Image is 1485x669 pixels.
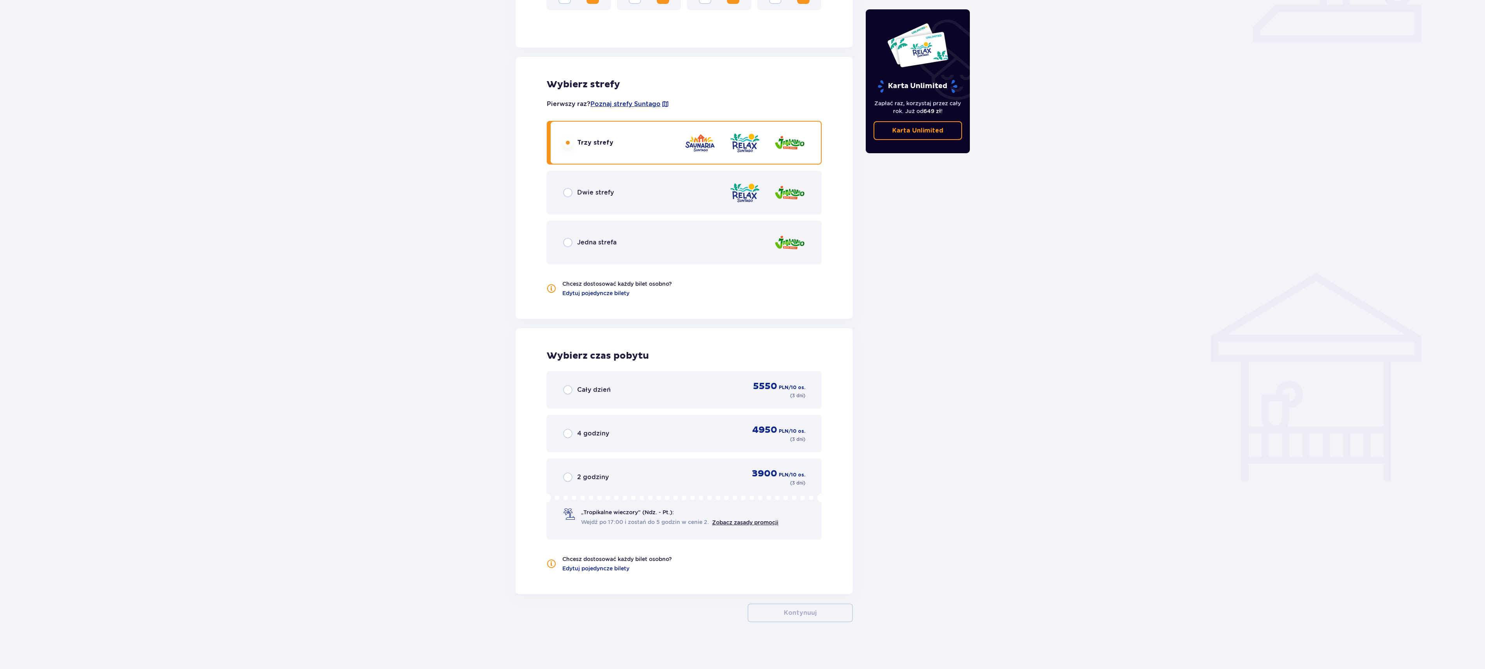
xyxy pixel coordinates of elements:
p: Wybierz czas pobytu [547,350,822,362]
p: PLN [779,428,789,435]
img: zone logo [774,132,805,154]
p: Chcesz dostosować każdy bilet osobno? [562,280,672,288]
p: ( 3 dni ) [790,436,805,443]
p: 4 godziny [577,429,609,438]
p: Wybierz strefy [547,79,822,90]
p: Karta Unlimited [877,80,958,93]
p: / 10 os. [789,384,805,391]
img: zone logo [774,182,805,204]
a: Poznaj strefy Suntago [590,100,661,108]
p: Cały dzień [577,386,611,394]
p: Pierwszy raz? [547,100,669,108]
p: ( 3 dni ) [790,480,805,487]
button: Kontynuuj [748,604,853,622]
a: Karta Unlimited [874,121,962,140]
img: zone logo [729,132,760,154]
p: „Tropikalne wieczory" (Ndz. - Pt.): [581,508,674,516]
p: 3900 [752,468,777,480]
p: 2 godziny [577,473,609,481]
p: 4950 [752,424,777,436]
img: zone logo [684,132,716,154]
p: Zapłać raz, korzystaj przez cały rok. Już od ! [874,99,962,115]
p: Chcesz dostosować każdy bilet osobno? [562,555,672,563]
p: Jedna strefa [577,238,617,247]
img: zone logo [729,182,760,204]
p: 5550 [753,381,777,392]
span: 649 zł [923,108,941,114]
p: Trzy strefy [577,138,613,147]
p: / 10 os. [789,428,805,435]
p: / 10 os. [789,471,805,478]
a: Zobacz zasady promocji [712,519,778,526]
p: Kontynuuj [784,609,817,617]
a: Edytuj pojedyncze bilety [562,565,629,572]
a: Edytuj pojedyncze bilety [562,289,629,297]
p: PLN [779,384,789,391]
p: PLN [779,471,789,478]
p: Karta Unlimited [892,126,943,135]
span: Wejdź po 17:00 i zostań do 5 godzin w cenie 2. [581,518,709,526]
p: Dwie strefy [577,188,614,197]
p: ( 3 dni ) [790,392,805,399]
img: zone logo [774,232,805,254]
